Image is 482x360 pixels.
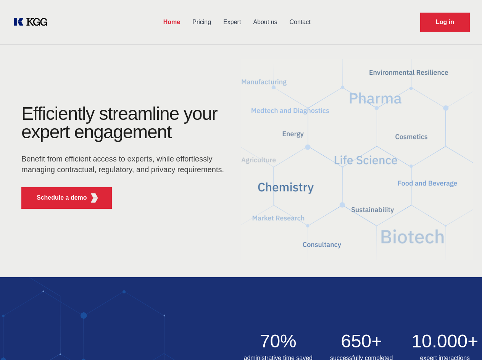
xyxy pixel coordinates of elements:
h2: 650+ [324,332,399,350]
p: Benefit from efficient access to experts, while effortlessly managing contractual, regulatory, an... [21,153,229,175]
button: Schedule a demoKGG Fifth Element RED [21,187,112,209]
a: Request Demo [420,13,470,32]
p: Schedule a demo [37,193,87,202]
a: Contact [284,12,317,32]
a: Home [157,12,186,32]
a: Pricing [186,12,217,32]
a: KOL Knowledge Platform: Talk to Key External Experts (KEE) [12,16,53,28]
a: About us [247,12,283,32]
img: KGG Fifth Element RED [241,50,473,270]
img: KGG Fifth Element RED [90,193,99,203]
h2: 70% [241,332,316,350]
h1: Efficiently streamline your expert engagement [21,105,229,141]
a: Expert [217,12,247,32]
